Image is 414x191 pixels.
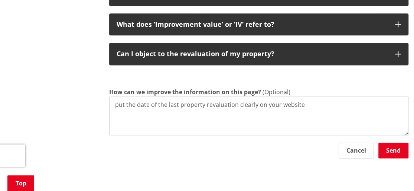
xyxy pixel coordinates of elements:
[117,21,388,28] p: What does ‘Improvement value’ or ‘IV’ refer to?
[109,43,408,65] button: Can I object to the revaluation of my property?
[380,160,407,187] iframe: Messenger Launcher
[109,13,408,36] button: What does ‘Improvement value’ or ‘IV’ refer to?
[263,88,290,96] span: (Optional)
[7,175,34,191] a: Top
[117,50,388,58] p: Can I object to the revaluation of my property?
[378,143,408,158] button: Send
[339,143,374,158] button: Cancel
[109,87,261,96] label: How can we improve the information on this page?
